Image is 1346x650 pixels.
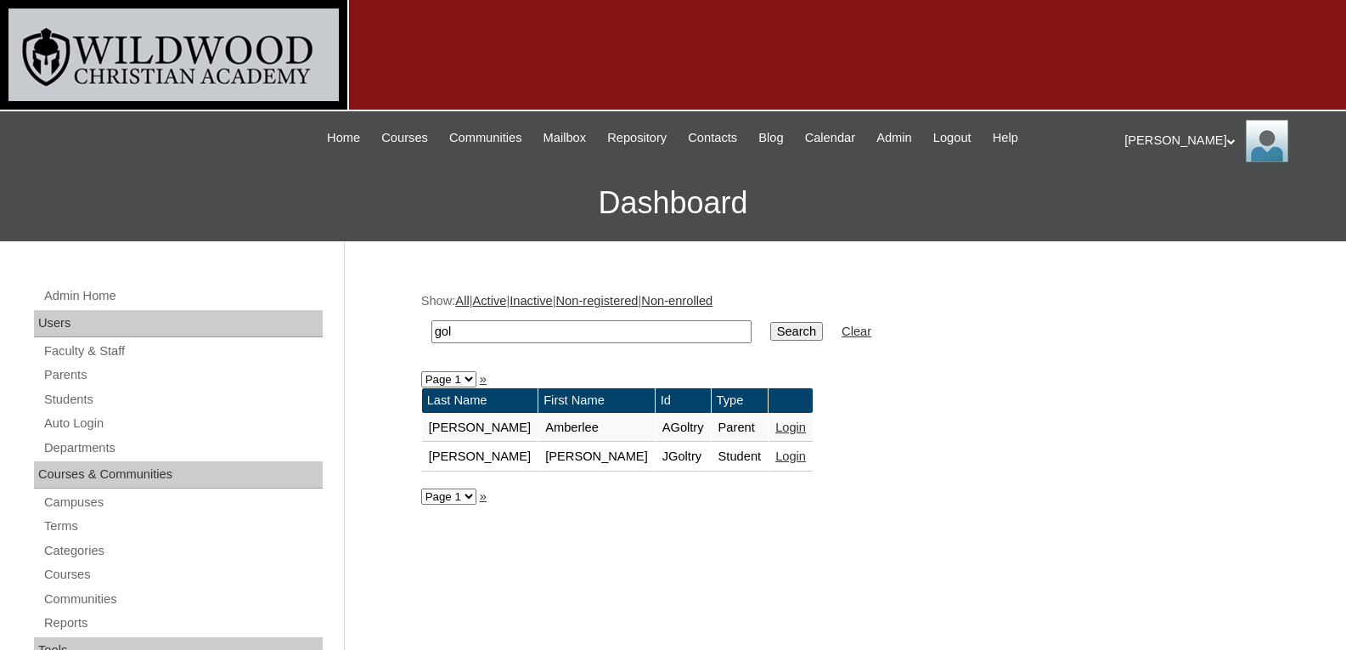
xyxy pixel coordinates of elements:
[538,443,655,472] td: [PERSON_NAME]
[431,320,752,343] input: Search
[1124,120,1329,162] div: [PERSON_NAME]
[422,443,538,472] td: [PERSON_NAME]
[842,325,871,338] a: Clear
[750,128,791,148] a: Blog
[656,443,711,472] td: JGoltry
[556,294,639,308] a: Non-registered
[34,461,323,489] div: Courses & Communities
[868,128,921,148] a: Admin
[422,388,538,413] td: Last Name
[543,128,587,148] span: Mailbox
[422,414,538,443] td: [PERSON_NAME]
[480,372,487,386] a: »
[775,449,806,463] a: Login
[42,564,323,585] a: Courses
[42,341,323,362] a: Faculty & Staff
[441,128,531,148] a: Communities
[775,421,806,434] a: Login
[1246,120,1288,162] img: Jill Isaac
[34,310,323,337] div: Users
[318,128,369,148] a: Home
[535,128,595,148] a: Mailbox
[42,492,323,513] a: Campuses
[805,128,855,148] span: Calendar
[712,443,769,472] td: Student
[656,414,711,443] td: AGoltry
[538,388,655,413] td: First Name
[993,128,1018,148] span: Help
[538,414,655,443] td: Amberlee
[599,128,675,148] a: Repository
[8,8,339,101] img: logo-white.png
[480,489,487,503] a: »
[984,128,1027,148] a: Help
[42,413,323,434] a: Auto Login
[925,128,980,148] a: Logout
[688,128,737,148] span: Contacts
[42,389,323,410] a: Students
[455,294,469,308] a: All
[679,128,746,148] a: Contacts
[42,438,323,459] a: Departments
[449,128,522,148] span: Communities
[42,589,323,610] a: Communities
[712,414,769,443] td: Parent
[797,128,864,148] a: Calendar
[933,128,971,148] span: Logout
[758,128,783,148] span: Blog
[42,285,323,307] a: Admin Home
[421,292,1262,353] div: Show: | | | |
[510,294,553,308] a: Inactive
[381,128,428,148] span: Courses
[712,388,769,413] td: Type
[641,294,712,308] a: Non-enrolled
[656,388,711,413] td: Id
[472,294,506,308] a: Active
[42,516,323,537] a: Terms
[42,540,323,562] a: Categories
[327,128,360,148] span: Home
[770,322,823,341] input: Search
[8,165,1338,241] h3: Dashboard
[42,613,323,634] a: Reports
[42,365,323,386] a: Parents
[876,128,912,148] span: Admin
[373,128,436,148] a: Courses
[607,128,667,148] span: Repository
